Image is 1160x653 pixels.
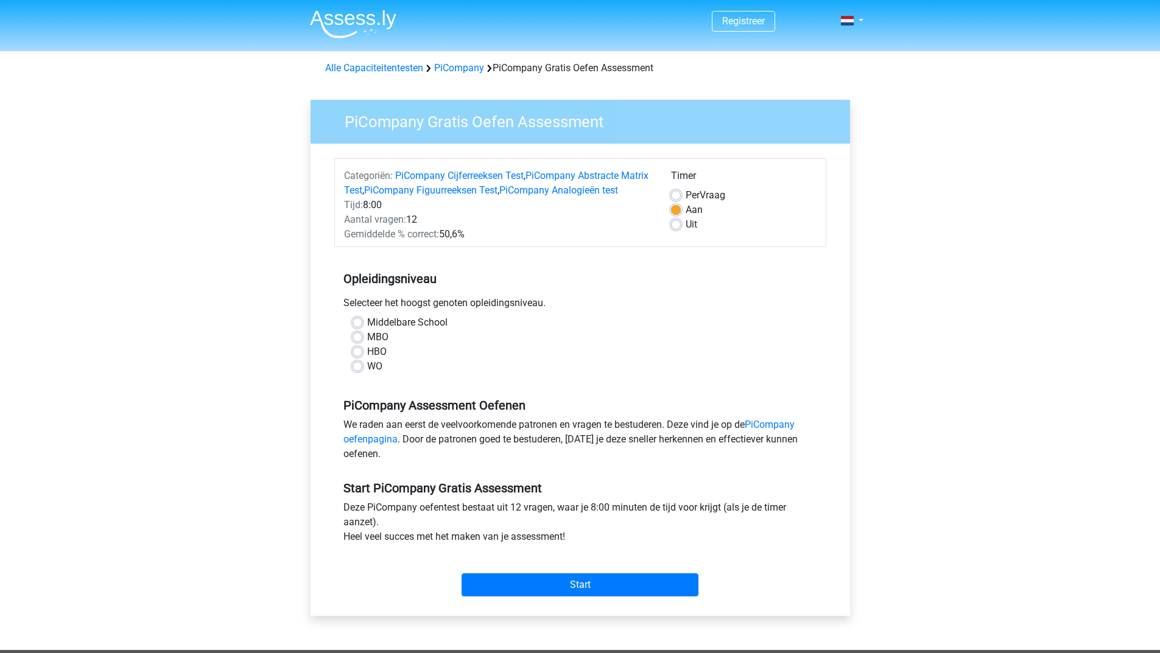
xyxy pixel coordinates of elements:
[671,169,817,188] div: Timer
[330,108,841,131] h3: PiCompany Gratis Oefen Assessment
[686,203,703,217] label: Aan
[335,212,662,227] div: 12
[367,344,387,359] label: HBO
[686,188,725,203] label: Vraag
[343,481,817,495] h5: Start PiCompany Gratis Assessment
[344,199,363,211] span: Tijd:
[335,227,662,242] div: 50,6%
[310,10,396,38] img: Assessly
[364,184,497,196] a: PiCompany Figuurreeksen Test
[367,359,382,374] label: WO
[334,500,826,549] div: Deze PiCompany oefentest bestaat uit 12 vragen, waar je 8:00 minuten de tijd voor krijgt (als je ...
[462,573,698,596] input: Start
[499,184,618,196] a: PiCompany Analogieën test
[367,315,448,330] label: Middelbare School
[686,189,700,201] span: Per
[343,398,817,413] h5: PiCompany Assessment Oefenen
[335,198,662,212] div: 8:00
[395,170,524,181] a: PiCompany Cijferreeksen Test
[722,15,765,27] a: Registreer
[344,170,393,181] span: Categoriën:
[344,228,439,240] span: Gemiddelde % correct:
[343,267,817,291] h5: Opleidingsniveau
[320,61,840,75] div: PiCompany Gratis Oefen Assessment
[334,296,826,315] div: Selecteer het hoogst genoten opleidingsniveau.
[686,217,697,232] label: Uit
[434,62,484,74] a: PiCompany
[334,417,826,466] div: We raden aan eerst de veelvoorkomende patronen en vragen te bestuderen. Deze vind je op de . Door...
[367,330,388,344] label: MBO
[335,169,662,198] div: , , ,
[325,62,423,74] a: Alle Capaciteitentesten
[344,214,406,225] span: Aantal vragen:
